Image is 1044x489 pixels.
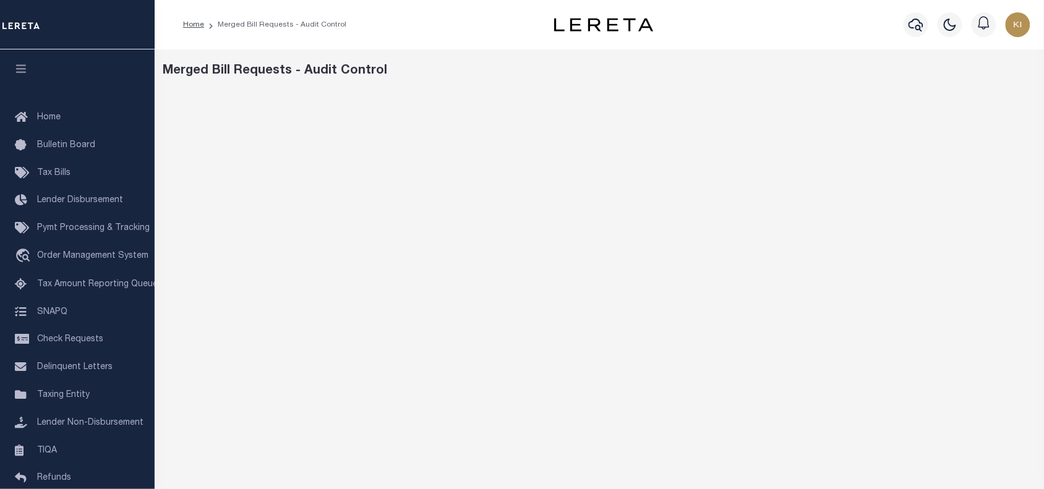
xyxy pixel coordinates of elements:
[37,196,123,205] span: Lender Disbursement
[37,446,57,454] span: TIQA
[37,169,71,177] span: Tax Bills
[37,141,95,150] span: Bulletin Board
[15,249,35,265] i: travel_explore
[37,474,71,482] span: Refunds
[1006,12,1030,37] img: svg+xml;base64,PHN2ZyB4bWxucz0iaHR0cDovL3d3dy53My5vcmcvMjAwMC9zdmciIHBvaW50ZXItZXZlbnRzPSJub25lIi...
[37,307,67,316] span: SNAPQ
[37,113,61,122] span: Home
[37,224,150,232] span: Pymt Processing & Tracking
[204,19,346,30] li: Merged Bill Requests - Audit Control
[37,280,158,289] span: Tax Amount Reporting Queue
[37,335,103,344] span: Check Requests
[183,21,204,28] a: Home
[37,363,113,372] span: Delinquent Letters
[37,391,90,399] span: Taxing Entity
[37,419,143,427] span: Lender Non-Disbursement
[163,62,1036,80] div: Merged Bill Requests - Audit Control
[37,252,148,260] span: Order Management System
[554,18,653,32] img: logo-dark.svg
